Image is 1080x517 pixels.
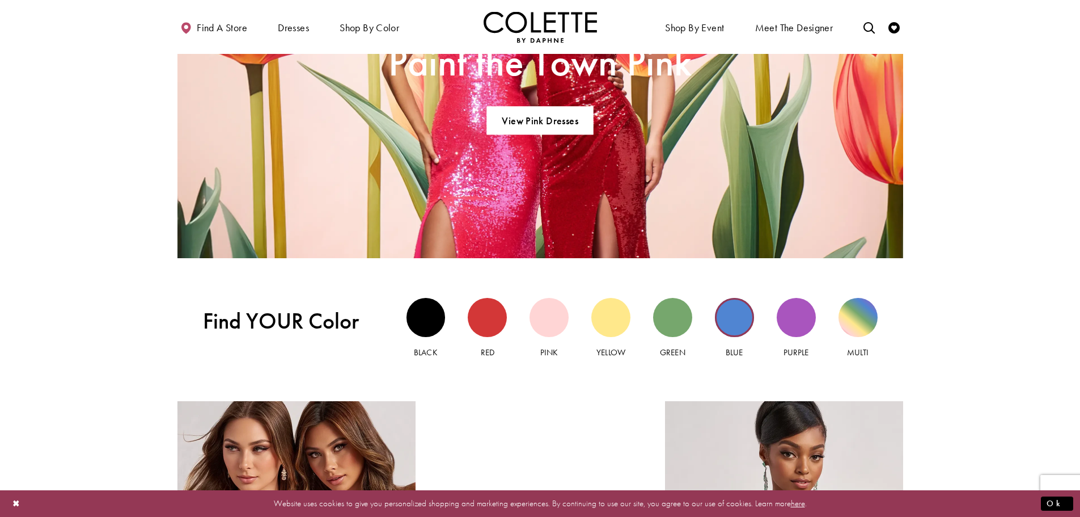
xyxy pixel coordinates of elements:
[1041,497,1073,511] button: Submit Dialog
[791,498,805,509] a: here
[468,298,507,359] a: Red view Red
[406,298,446,337] div: Black view
[726,347,743,358] span: Blue
[783,347,808,358] span: Purple
[7,494,26,514] button: Close Dialog
[715,298,754,337] div: Blue view
[653,298,692,359] a: Green view Green
[406,298,446,359] a: Black view Black
[591,298,630,337] div: Yellow view
[665,22,724,33] span: Shop By Event
[388,40,692,83] span: Paint the Town Pink
[197,22,247,33] span: Find a store
[481,347,494,358] span: Red
[484,11,597,43] a: Visit Home Page
[715,298,754,359] a: Blue view Blue
[662,11,727,43] span: Shop By Event
[468,298,507,337] div: Red view
[484,11,597,43] img: Colette by Daphne
[414,347,437,358] span: Black
[177,11,250,43] a: Find a store
[591,298,630,359] a: Yellow view Yellow
[278,22,309,33] span: Dresses
[838,298,878,337] div: Multi view
[886,11,903,43] a: Check Wishlist
[530,298,569,359] a: Pink view Pink
[660,347,685,358] span: Green
[596,347,625,358] span: Yellow
[275,11,312,43] span: Dresses
[838,298,878,359] a: Multi view Multi
[752,11,836,43] a: Meet the designer
[337,11,402,43] span: Shop by color
[653,298,692,337] div: Green view
[755,22,833,33] span: Meet the designer
[530,298,569,337] div: Pink view
[861,11,878,43] a: Toggle search
[777,298,816,359] a: Purple view Purple
[203,308,381,334] span: Find YOUR Color
[540,347,558,358] span: Pink
[82,496,998,511] p: Website uses cookies to give you personalized shopping and marketing experiences. By continuing t...
[777,298,816,337] div: Purple view
[340,22,399,33] span: Shop by color
[487,106,593,134] a: View Pink Dresses
[847,347,869,358] span: Multi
